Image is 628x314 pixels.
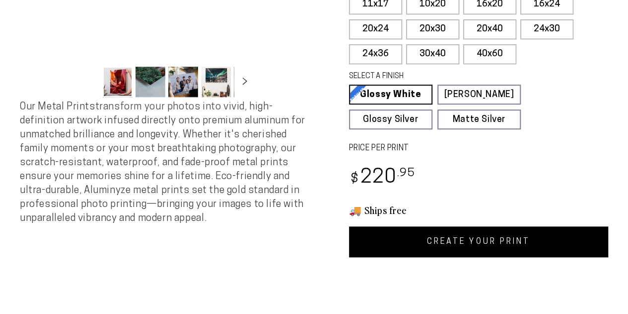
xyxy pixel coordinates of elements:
[350,173,359,186] span: $
[20,102,305,223] span: Our Metal Prints transform your photos into vivid, high-definition artwork infused directly onto ...
[406,44,459,64] label: 30x40
[136,67,165,97] button: Load image 2 in gallery view
[201,67,231,97] button: Load image 4 in gallery view
[234,71,256,93] button: Slide right
[349,168,415,188] bdi: 220
[349,44,402,64] label: 24x36
[349,226,609,257] a: CREATE YOUR PRINT
[437,85,521,105] a: [PERSON_NAME]
[437,109,521,129] a: Matte Silver
[349,204,609,216] h3: 🚚 Ships free
[349,71,501,82] legend: SELECT A FINISH
[168,67,198,97] button: Load image 3 in gallery view
[463,19,516,39] label: 20x40
[463,44,516,64] label: 40x60
[349,143,609,154] label: PRICE PER PRINT
[349,85,432,105] a: Glossy White
[520,19,573,39] label: 24x30
[397,168,415,179] sup: .95
[103,67,133,97] button: Load image 1 in gallery view
[349,19,402,39] label: 20x24
[78,71,100,93] button: Slide left
[406,19,459,39] label: 20x30
[349,109,432,129] a: Glossy Silver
